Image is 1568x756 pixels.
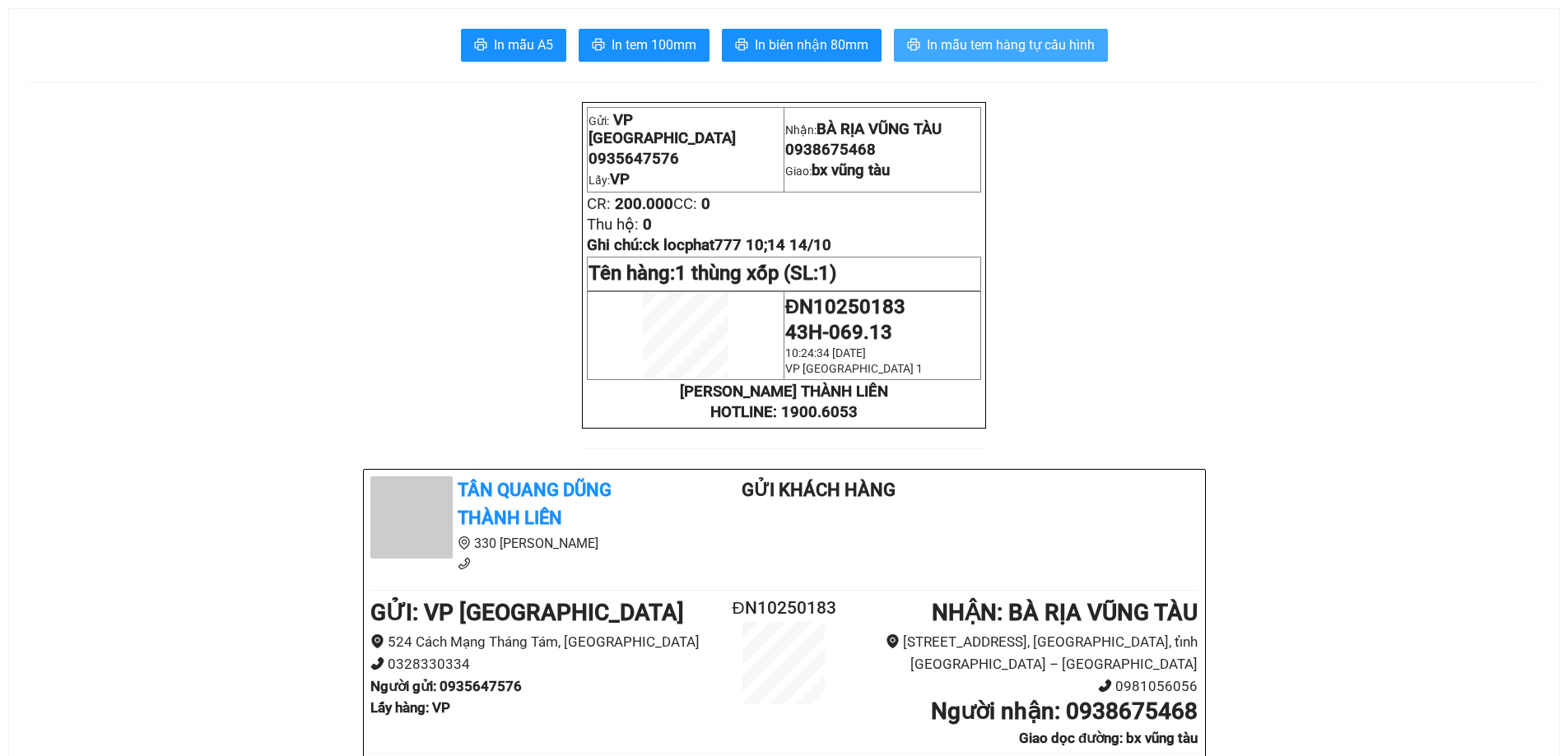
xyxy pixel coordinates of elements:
[370,678,522,694] b: Người gửi : 0935647576
[643,216,652,234] span: 0
[755,35,868,55] span: In biên nhận 80mm
[812,161,890,179] span: bx vũng tàu
[715,595,854,622] h2: ĐN10250183
[589,174,630,187] span: Lấy:
[710,403,858,421] strong: HOTLINE: 1900.6053
[817,120,942,138] span: BÀ RỊA VŨNG TÀU
[701,195,710,213] span: 0
[853,675,1198,698] li: 0981056056
[894,29,1108,62] button: printerIn mẫu tem hàng tự cấu hình
[785,120,979,138] p: Nhận:
[589,262,836,285] span: Tên hàng:
[370,653,715,675] li: 0328330334
[675,262,836,285] span: 1 thùng xốp (SL:
[587,195,611,213] span: CR:
[927,35,1095,55] span: In mẫu tem hàng tự cấu hình
[612,35,696,55] span: In tem 100mm
[370,634,384,648] span: environment
[932,599,1198,626] b: NHẬN : BÀ RỊA VŨNG TÀU
[735,38,748,53] span: printer
[907,38,920,53] span: printer
[587,216,639,234] span: Thu hộ:
[931,698,1198,725] b: Người nhận : 0938675468
[785,362,923,375] span: VP [GEOGRAPHIC_DATA] 1
[370,656,384,670] span: phone
[587,236,831,254] span: Ghi chú:
[589,111,783,147] p: Gửi:
[680,383,888,401] strong: [PERSON_NAME] THÀNH LIÊN
[785,141,876,159] span: 0938675468
[785,321,892,344] span: 43H-069.13
[494,35,553,55] span: In mẫu A5
[589,111,736,147] span: VP [GEOGRAPHIC_DATA]
[615,195,673,213] span: 200.000
[1019,730,1198,746] b: Giao dọc đường: bx vũng tàu
[742,480,896,500] b: Gửi khách hàng
[722,29,882,62] button: printerIn biên nhận 80mm
[592,38,605,53] span: printer
[589,150,679,168] span: 0935647576
[853,631,1198,675] li: [STREET_ADDRESS], [GEOGRAPHIC_DATA], tỉnh [GEOGRAPHIC_DATA] – [GEOGRAPHIC_DATA]
[370,599,684,626] b: GỬI : VP [GEOGRAPHIC_DATA]
[610,170,630,188] span: VP
[370,533,677,554] li: 330 [PERSON_NAME]
[579,29,710,62] button: printerIn tem 100mm
[458,480,612,529] b: Tân Quang Dũng Thành Liên
[474,38,487,53] span: printer
[1098,679,1112,693] span: phone
[370,699,450,716] b: Lấy hàng : VP
[458,557,471,570] span: phone
[370,631,715,653] li: 524 Cách Mạng Tháng Tám, [GEOGRAPHIC_DATA]
[461,29,566,62] button: printerIn mẫu A5
[673,195,697,213] span: CC:
[643,236,831,254] span: ck locphat777 10;14 14/10
[886,634,900,648] span: environment
[818,262,836,285] span: 1)
[785,165,890,178] span: Giao:
[785,346,866,359] span: 10:24:34 [DATE]
[785,295,905,318] span: ĐN10250183
[458,536,471,550] span: environment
